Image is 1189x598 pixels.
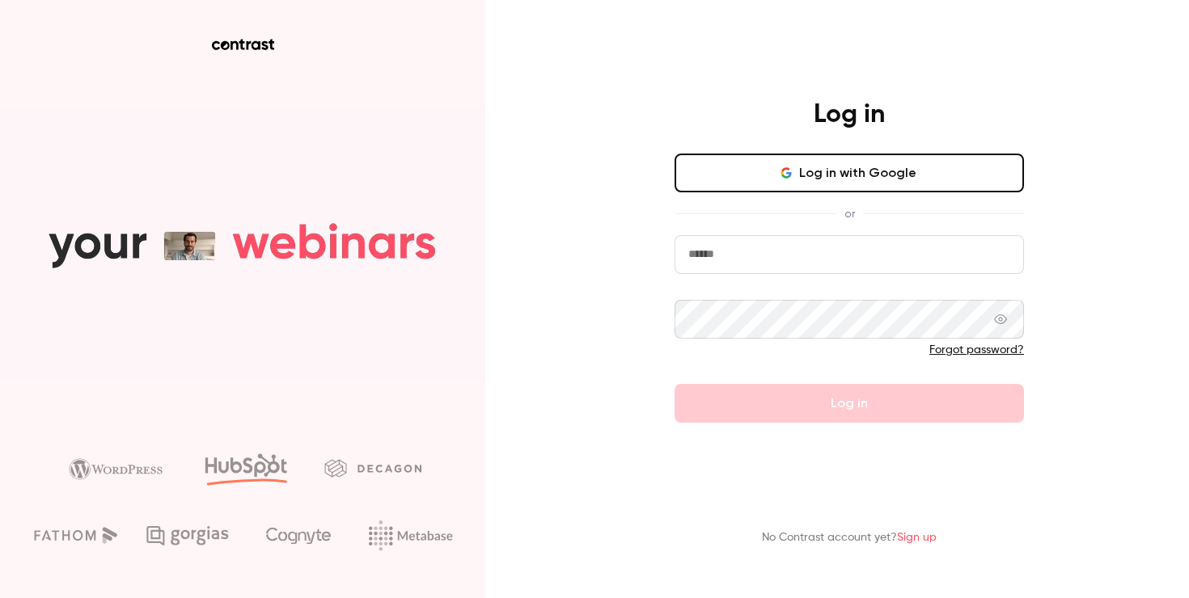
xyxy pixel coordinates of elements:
[324,459,421,477] img: decagon
[762,529,937,546] p: No Contrast account yet?
[929,344,1024,356] a: Forgot password?
[897,532,937,543] a: Sign up
[836,205,863,222] span: or
[675,154,1024,192] button: Log in with Google
[814,99,885,131] h4: Log in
